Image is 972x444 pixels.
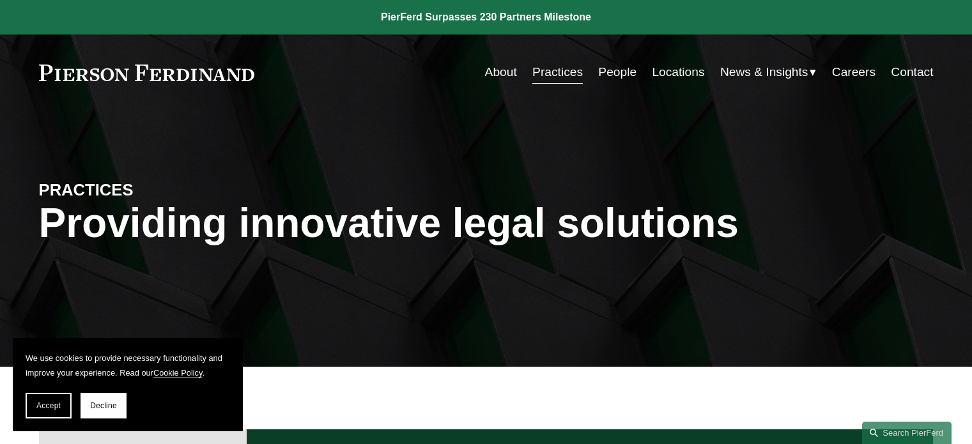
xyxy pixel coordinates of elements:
span: Accept [36,401,61,410]
button: Decline [81,393,127,418]
a: Careers [832,60,876,84]
a: Contact [891,60,933,84]
a: About [485,60,517,84]
button: Accept [26,393,72,418]
a: Practices [532,60,583,84]
span: Decline [90,401,117,410]
a: Cookie Policy [153,368,203,378]
section: Cookie banner [13,338,243,431]
a: Search this site [862,422,952,444]
p: We use cookies to provide necessary functionality and improve your experience. Read our . [26,351,230,380]
a: Locations [652,60,704,84]
h1: Providing innovative legal solutions [39,200,934,247]
a: People [598,60,636,84]
h4: PRACTICES [39,180,263,200]
span: News & Insights [720,61,808,84]
a: folder dropdown [720,60,817,84]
